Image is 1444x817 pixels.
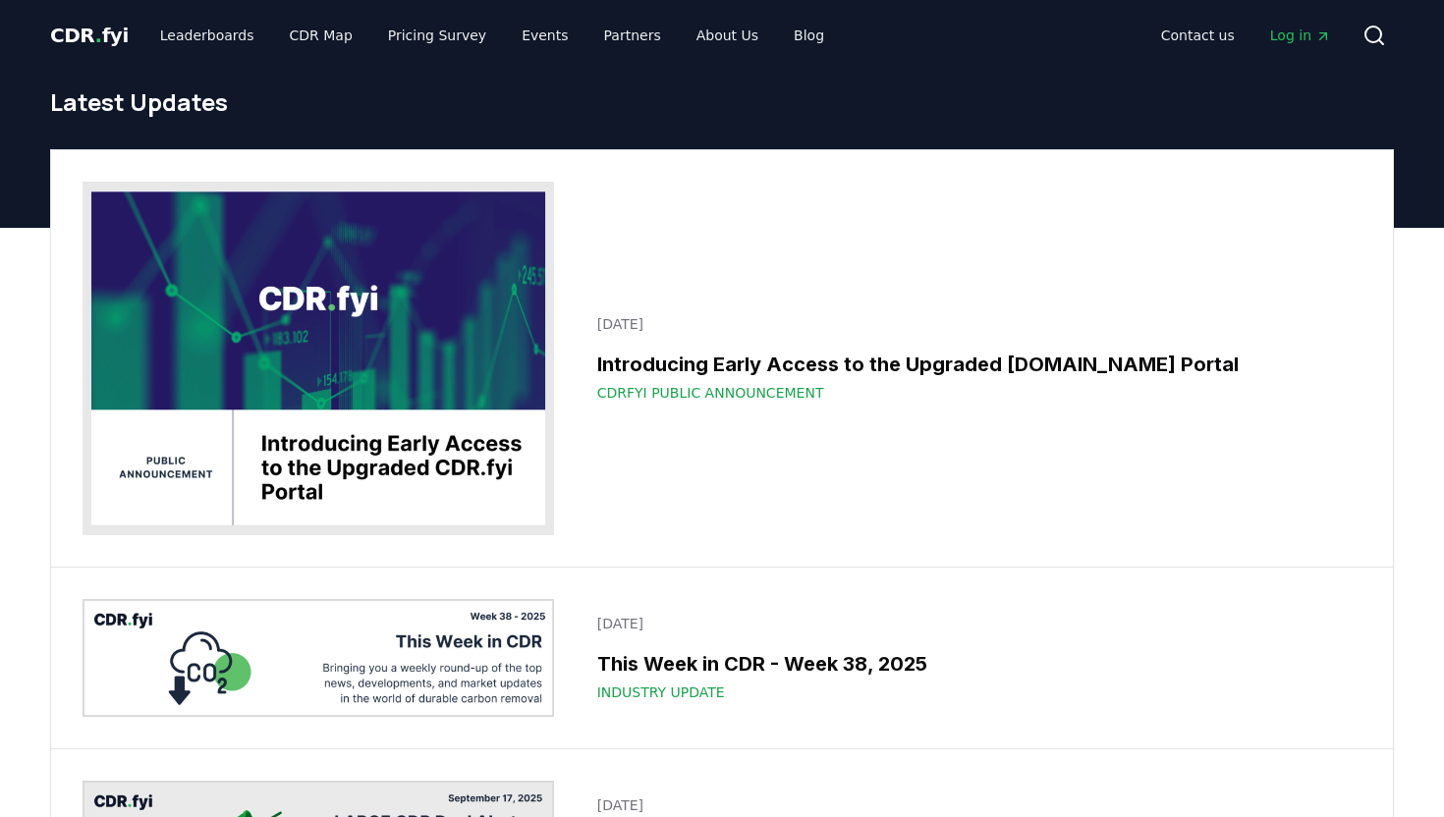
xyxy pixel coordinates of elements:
a: About Us [681,18,774,53]
h3: Introducing Early Access to the Upgraded [DOMAIN_NAME] Portal [597,350,1350,379]
span: . [95,24,102,47]
a: CDR Map [274,18,368,53]
a: CDR.fyi [50,22,129,49]
span: Industry Update [597,682,725,702]
a: Events [506,18,583,53]
a: Log in [1254,18,1347,53]
nav: Main [144,18,840,53]
a: Leaderboards [144,18,270,53]
p: [DATE] [597,614,1350,633]
span: CDR fyi [50,24,129,47]
span: CDRfyi Public Announcement [597,383,824,403]
a: Contact us [1145,18,1250,53]
nav: Main [1145,18,1347,53]
a: [DATE]This Week in CDR - Week 38, 2025Industry Update [585,602,1361,714]
a: Blog [778,18,840,53]
p: [DATE] [597,795,1350,815]
h1: Latest Updates [50,86,1394,118]
img: Introducing Early Access to the Upgraded CDR.fyi Portal blog post image [83,182,554,535]
a: Partners [588,18,677,53]
h3: This Week in CDR - Week 38, 2025 [597,649,1350,679]
a: Pricing Survey [372,18,502,53]
span: Log in [1270,26,1331,45]
img: This Week in CDR - Week 38, 2025 blog post image [83,599,554,717]
a: [DATE]Introducing Early Access to the Upgraded [DOMAIN_NAME] PortalCDRfyi Public Announcement [585,302,1361,414]
p: [DATE] [597,314,1350,334]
